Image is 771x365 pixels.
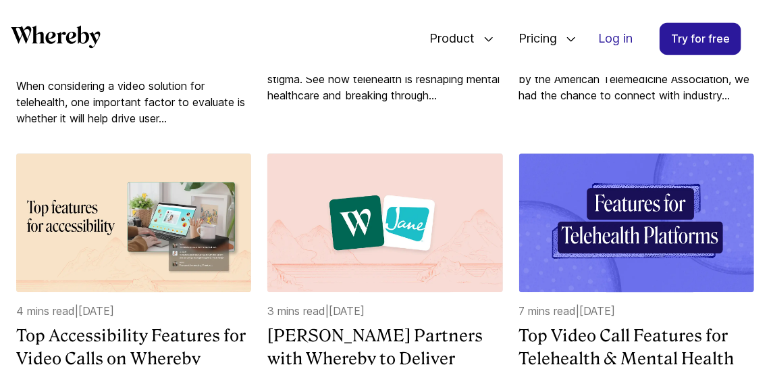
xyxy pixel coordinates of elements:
[267,55,502,103] a: Mental health has long been burdened by stigma. See how telehealth is reshaping mental healthcare...
[519,303,754,319] p: 7 mins read | [DATE]
[16,303,251,319] p: 4 mins read | [DATE]
[416,16,478,61] span: Product
[587,23,643,54] a: Log in
[660,22,741,55] a: Try for free
[11,25,101,53] a: Whereby
[519,55,754,103] a: At ATA Nexus in [GEOGRAPHIC_DATA], hosted by the American Telemedicine Association, we had the ch...
[505,16,560,61] span: Pricing
[11,25,101,48] svg: Whereby
[16,78,251,126] a: When considering a video solution for telehealth, one important factor to evaluate is whether it ...
[267,303,502,319] p: 3 mins read | [DATE]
